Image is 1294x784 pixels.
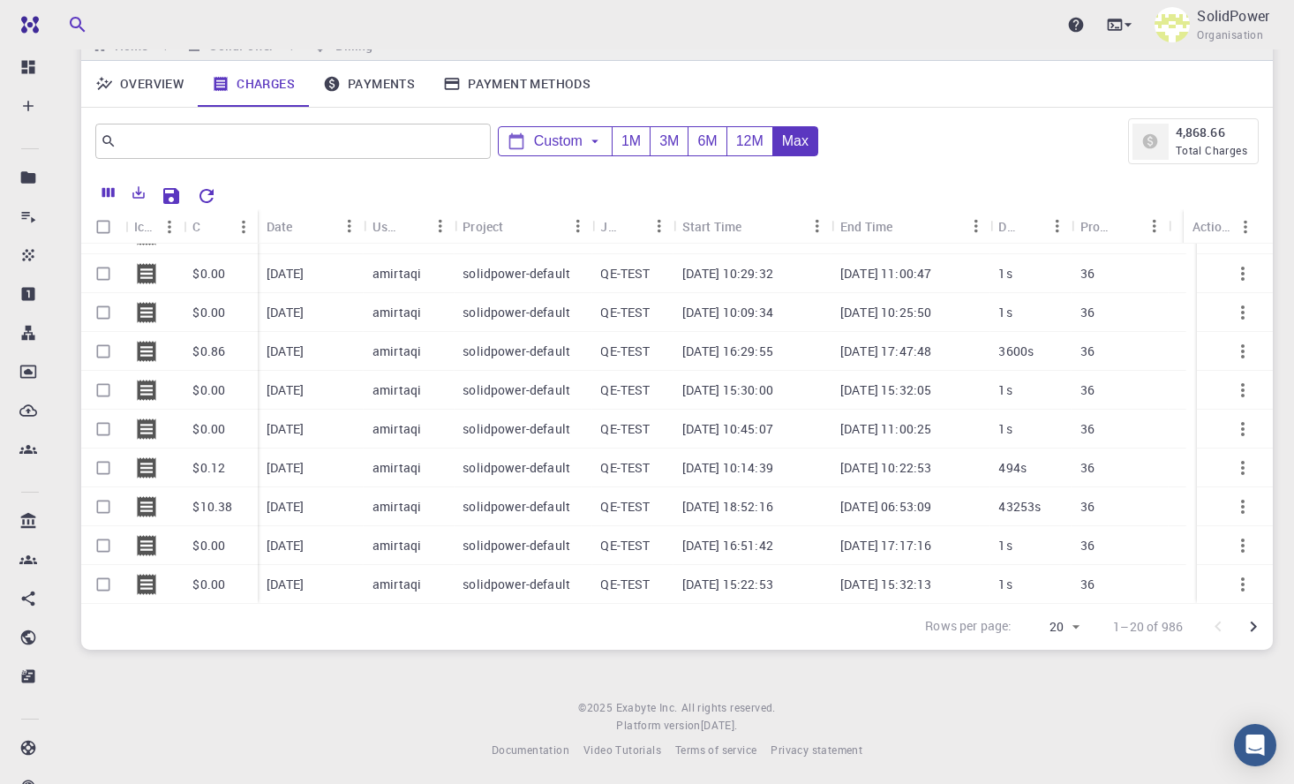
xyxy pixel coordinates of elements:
[125,209,184,244] div: Icon
[840,265,931,283] p: [DATE] 11:00:47
[998,459,1027,477] p: 494s
[267,420,305,438] p: [DATE]
[492,743,569,757] span: Documentation
[840,343,931,360] p: [DATE] 17:47:48
[1112,212,1140,240] button: Sort
[372,304,421,321] p: amirtaqi
[591,209,673,244] div: Job
[1234,724,1276,766] div: Open Intercom Messenger
[682,209,742,244] div: Start Time
[675,743,756,757] span: Terms of service
[429,61,605,107] a: Payment Methods
[1019,614,1085,640] div: 20
[463,265,570,283] p: solidpower-default
[267,209,293,244] div: Date
[1080,537,1095,554] p: 36
[267,343,305,360] p: [DATE]
[81,61,198,107] a: Overview
[364,209,454,244] div: Username
[1043,212,1072,240] button: Menu
[771,742,862,759] a: Privacy statement
[192,459,225,477] p: $0.12
[682,343,773,360] p: [DATE] 16:29:55
[267,537,305,554] p: [DATE]
[682,381,773,399] p: [DATE] 15:30:00
[583,742,661,759] a: Video Tutorials
[701,718,738,732] span: [DATE] .
[14,16,39,34] img: logo
[1080,381,1095,399] p: 36
[840,420,931,438] p: [DATE] 11:00:25
[772,127,817,156] div: Max
[1192,209,1231,244] div: Actions
[617,212,645,240] button: Sort
[892,212,921,240] button: Sort
[701,717,738,735] a: [DATE].
[134,209,155,244] div: Icon
[1080,343,1095,360] p: 36
[989,209,1071,244] div: Duration
[463,209,503,244] div: Project
[192,537,225,554] p: $0.00
[335,212,364,240] button: Menu
[578,699,615,717] span: © 2025
[645,212,673,240] button: Menu
[1080,304,1095,321] p: 36
[688,127,726,156] div: 6M
[463,420,570,438] p: solidpower-default
[600,209,616,244] div: Job
[1080,420,1095,438] p: 36
[1236,609,1271,645] button: Go to next page
[998,576,1012,593] p: 1s
[682,537,773,554] p: [DATE] 16:51:42
[1155,7,1190,42] img: SolidPower
[840,459,931,477] p: [DATE] 10:22:53
[840,537,931,554] p: [DATE] 17:17:16
[372,265,421,283] p: amirtaqi
[600,265,650,283] p: QE-TEST
[612,127,650,156] div: 1M
[1080,265,1095,283] p: 36
[463,459,570,477] p: solidpower-default
[673,209,831,244] div: Start Time
[675,742,756,759] a: Terms of service
[372,420,421,438] p: amirtaqi
[463,343,570,360] p: solidpower-default
[998,498,1041,516] p: 43253s
[682,420,773,438] p: [DATE] 10:45:07
[192,576,225,593] p: $0.00
[454,209,591,244] div: Project
[1184,209,1260,244] div: Actions
[998,209,1014,244] div: Duration
[1197,5,1269,26] p: SolidPower
[184,209,257,244] div: Charge
[1197,26,1263,44] span: Organisation
[309,61,429,107] a: Payments
[425,212,454,240] button: Menu
[600,576,650,593] p: QE-TEST
[1080,498,1095,516] p: 36
[682,498,773,516] p: [DATE] 18:52:16
[998,420,1012,438] p: 1s
[682,459,773,477] p: [DATE] 10:14:39
[1072,209,1169,244] div: Processors
[840,576,931,593] p: [DATE] 15:32:13
[1176,143,1247,157] span: Total Charges
[192,304,225,321] p: $0.00
[192,381,225,399] p: $0.00
[192,343,225,360] p: $0.86
[1113,618,1183,636] p: 1–20 of 986
[803,212,831,240] button: Menu
[563,212,591,240] button: Menu
[397,212,425,240] button: Sort
[1080,209,1112,244] div: Processors
[267,265,305,283] p: [DATE]
[1231,213,1260,241] button: Menu
[372,209,397,244] div: Username
[292,212,320,240] button: Sort
[840,381,931,399] p: [DATE] 15:32:05
[463,304,570,321] p: solidpower-default
[267,576,305,593] p: [DATE]
[831,209,989,244] div: End Time
[124,178,154,207] button: Export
